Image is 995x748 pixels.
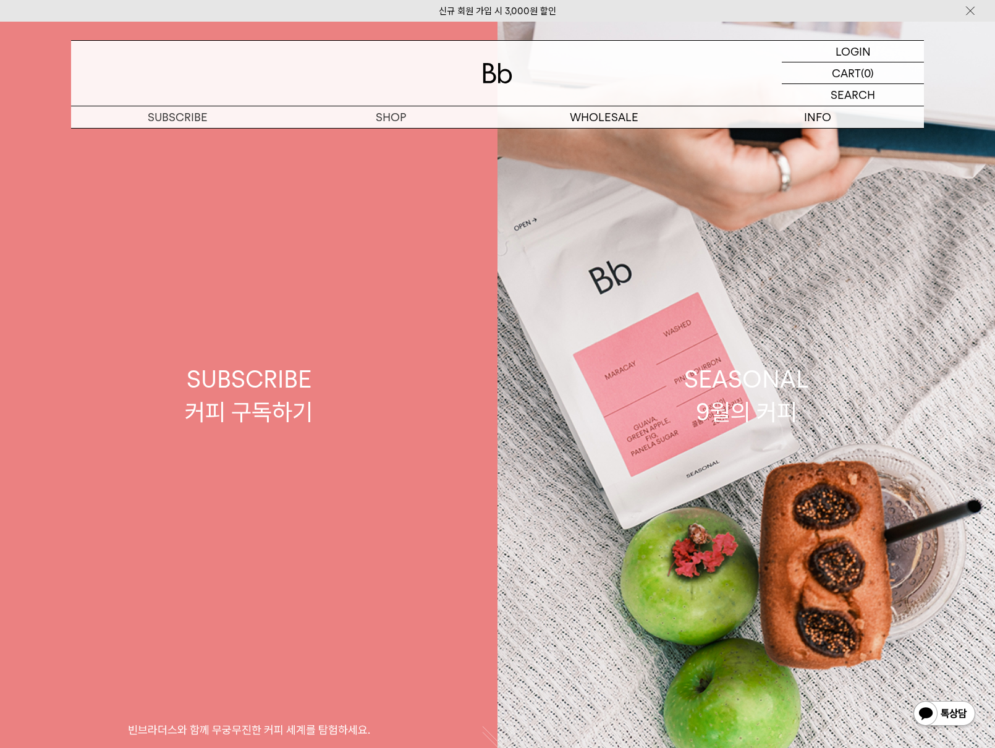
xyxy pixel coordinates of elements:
img: 카카오톡 채널 1:1 채팅 버튼 [912,700,976,729]
div: SUBSCRIBE 커피 구독하기 [185,363,313,428]
a: CART (0) [782,62,924,84]
a: 신규 회원 가입 시 3,000원 할인 [439,6,556,17]
p: WHOLESALE [497,106,711,128]
a: SUBSCRIBE [71,106,284,128]
div: SEASONAL 9월의 커피 [684,363,809,428]
p: (0) [861,62,874,83]
p: SEARCH [831,84,875,106]
a: LOGIN [782,41,924,62]
p: CART [832,62,861,83]
a: SHOP [284,106,497,128]
p: INFO [711,106,924,128]
p: LOGIN [836,41,871,62]
img: 로고 [483,63,512,83]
